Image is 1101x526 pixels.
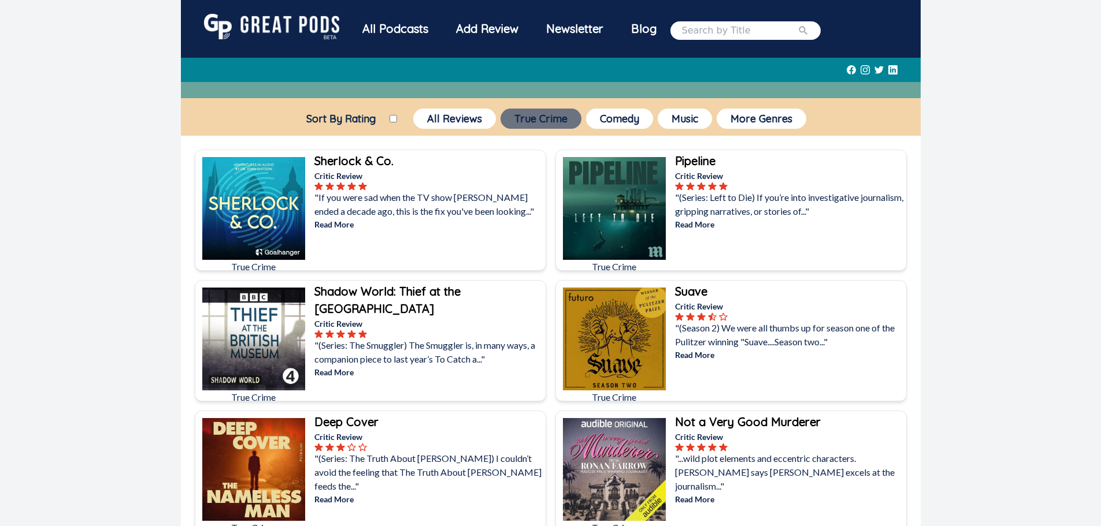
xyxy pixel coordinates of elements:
p: Read More [675,218,904,230]
p: True Crime [202,260,305,274]
img: Deep Cover [202,418,305,521]
p: "...wild plot elements and eccentric characters. [PERSON_NAME] says [PERSON_NAME] excels at the j... [675,452,904,493]
a: Comedy [584,106,655,131]
img: GreatPods [204,14,339,39]
button: All Reviews [413,109,496,129]
button: More Genres [717,109,806,129]
p: Critic Review [314,431,543,443]
a: SuaveTrue CrimeSuaveCritic Review"(Season 2) We were all thumbs up for season one of the Pulitzer... [555,280,907,401]
b: Pipeline [675,154,716,168]
p: Critic Review [314,170,543,182]
a: Music [655,106,714,131]
a: Shadow World: Thief at the British MuseumTrue CrimeShadow World: Thief at the [GEOGRAPHIC_DATA]Cr... [195,280,546,401]
p: Read More [314,493,543,505]
img: Sherlock & Co. [202,157,305,260]
a: All Reviews [411,106,498,131]
div: Newsletter [532,14,617,44]
b: Deep Cover [314,415,379,429]
p: True Crime [563,260,666,274]
button: Music [658,109,712,129]
b: Sherlock & Co. [314,154,394,168]
p: Critic Review [675,300,904,312]
p: True Crime [563,390,666,404]
img: Suave [563,288,666,390]
p: Read More [675,349,904,361]
a: Sherlock & Co.True CrimeSherlock & Co.Critic Review"If you were sad when the TV show [PERSON_NAME... [195,150,546,271]
p: "(Series: The Smuggler) The Smuggler is, in many ways, a companion piece to last year’s To Catch ... [314,338,543,366]
p: "(Series: The Truth About [PERSON_NAME]) I couldn’t avoid the feeling that The Truth About [PERSO... [314,452,543,493]
b: Suave [675,284,707,299]
img: Pipeline [563,157,666,260]
input: Search by Title [682,24,798,38]
p: "If you were sad when the TV show [PERSON_NAME] ended a decade ago, this is the fix you've been l... [314,191,543,218]
a: True Crime [498,106,584,131]
p: "(Season 2) We were all thumbs up for season one of the Pulitzer winning "Suave....Season two..." [675,321,904,349]
a: Newsletter [532,14,617,47]
p: Read More [314,218,543,230]
p: Read More [675,493,904,505]
button: Comedy [586,109,653,129]
img: Not a Very Good Murderer [563,418,666,521]
p: Critic Review [314,318,543,330]
p: "(Series: Left to Die) If you’re into investigative journalism, gripping narratives, or stories o... [675,191,904,218]
button: True Crime [501,109,581,129]
b: Shadow World: Thief at the [GEOGRAPHIC_DATA] [314,284,461,316]
p: Read More [314,366,543,378]
a: Add Review [442,14,532,44]
p: True Crime [202,390,305,404]
img: Shadow World: Thief at the British Museum [202,288,305,390]
p: Critic Review [675,170,904,182]
b: Not a Very Good Murderer [675,415,821,429]
label: Sort By Rating [292,112,390,125]
p: Critic Review [675,431,904,443]
div: All Podcasts [349,14,442,44]
a: PipelineTrue CrimePipelineCritic Review"(Series: Left to Die) If you’re into investigative journa... [555,150,907,271]
a: All Podcasts [349,14,442,47]
a: Blog [617,14,670,44]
